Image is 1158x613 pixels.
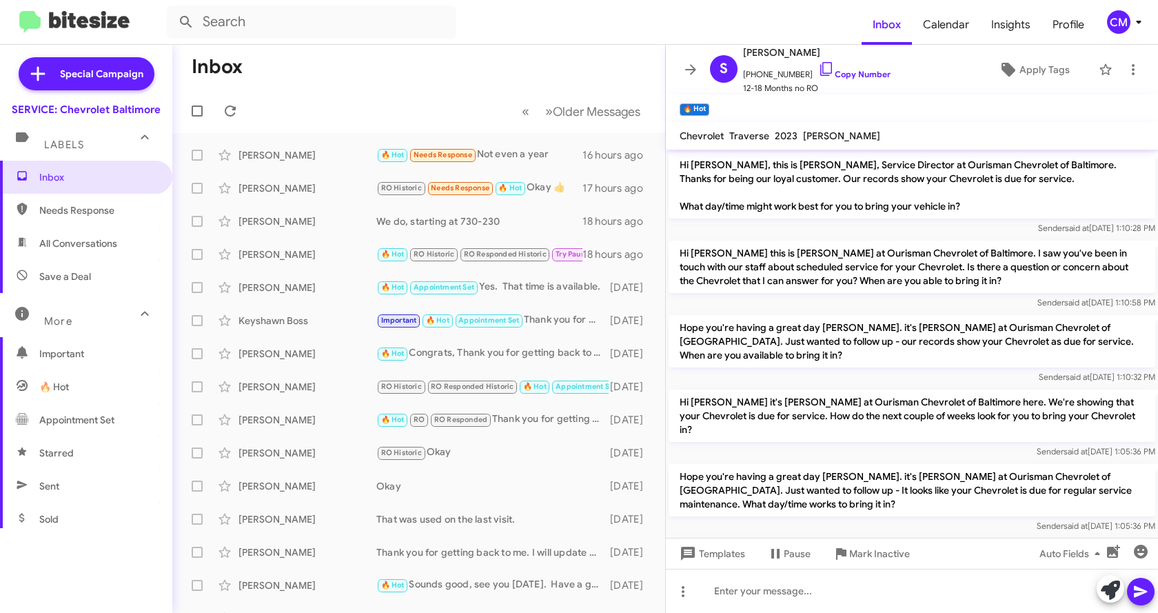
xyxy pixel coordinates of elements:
[743,44,891,61] span: [PERSON_NAME]
[729,130,769,142] span: Traverse
[522,103,529,120] span: «
[1042,5,1095,45] a: Profile
[376,246,582,262] div: Just mention that when you get checked in.
[862,5,912,45] a: Inbox
[775,130,798,142] span: 2023
[238,479,376,493] div: [PERSON_NAME]
[1039,541,1106,566] span: Auto Fields
[822,541,921,566] button: Mark Inactive
[381,349,405,358] span: 🔥 Hot
[39,479,59,493] span: Sent
[12,103,161,117] div: SERVICE: Chevrolet Baltimore
[238,545,376,559] div: [PERSON_NAME]
[376,279,609,295] div: Yes. That time is available.
[381,415,405,424] span: 🔥 Hot
[1037,446,1155,456] span: Sender [DATE] 1:05:36 PM
[609,314,654,328] div: [DATE]
[669,152,1155,219] p: Hi [PERSON_NAME], this is [PERSON_NAME], Service Director at Ourisman Chevrolet of Baltimore. Tha...
[1064,446,1088,456] span: said at
[376,479,609,493] div: Okay
[556,382,616,391] span: Appointment Set
[381,250,405,259] span: 🔥 Hot
[238,579,376,592] div: [PERSON_NAME]
[680,130,724,142] span: Chevrolet
[39,413,114,427] span: Appointment Set
[1064,521,1088,531] span: said at
[556,250,596,259] span: Try Pausing
[376,147,582,163] div: Not even a year
[545,103,553,120] span: »
[426,316,449,325] span: 🔥 Hot
[381,283,405,292] span: 🔥 Hot
[238,380,376,394] div: [PERSON_NAME]
[238,314,376,328] div: Keyshawn Boss
[669,315,1155,368] p: Hope you're having a great day [PERSON_NAME]. it's [PERSON_NAME] at Ourisman Chevrolet of [GEOGRA...
[39,270,91,283] span: Save a Deal
[849,541,910,566] span: Mark Inactive
[582,214,654,228] div: 18 hours ago
[44,139,84,151] span: Labels
[376,412,609,428] div: Thank you for getting back to me. I will update my records.
[1037,297,1155,308] span: Sender [DATE] 1:10:58 PM
[414,150,472,159] span: Needs Response
[381,581,405,590] span: 🔥 Hot
[431,382,514,391] span: RO Responded Historic
[720,58,728,80] span: S
[238,347,376,361] div: [PERSON_NAME]
[669,241,1155,293] p: Hi [PERSON_NAME] this is [PERSON_NAME] at Ourisman Chevrolet of Baltimore. I saw you've been in t...
[609,446,654,460] div: [DATE]
[803,130,880,142] span: [PERSON_NAME]
[39,203,156,217] span: Needs Response
[609,413,654,427] div: [DATE]
[238,181,376,195] div: [PERSON_NAME]
[1019,57,1070,82] span: Apply Tags
[381,150,405,159] span: 🔥 Hot
[743,81,891,95] span: 12-18 Months no RO
[1064,297,1088,308] span: said at
[523,382,547,391] span: 🔥 Hot
[1065,223,1089,233] span: said at
[1037,521,1155,531] span: Sender [DATE] 1:05:36 PM
[582,248,654,261] div: 18 hours ago
[167,6,456,39] input: Search
[1095,10,1143,34] button: CM
[238,248,376,261] div: [PERSON_NAME]
[376,214,582,228] div: We do, starting at 730-230
[414,250,454,259] span: RO Historic
[975,57,1092,82] button: Apply Tags
[39,170,156,184] span: Inbox
[609,347,654,361] div: [DATE]
[582,148,654,162] div: 16 hours ago
[666,541,756,566] button: Templates
[39,237,117,250] span: All Conversations
[238,413,376,427] div: [PERSON_NAME]
[19,57,154,90] a: Special Campaign
[582,181,654,195] div: 17 hours ago
[609,512,654,526] div: [DATE]
[39,380,69,394] span: 🔥 Hot
[514,97,538,125] button: Previous
[669,464,1155,516] p: Hope you're having a great day [PERSON_NAME]. it's [PERSON_NAME] at Ourisman Chevrolet of [GEOGRA...
[680,103,709,116] small: 🔥 Hot
[376,512,609,526] div: That was used on the last visit.
[1028,541,1117,566] button: Auto Fields
[609,380,654,394] div: [DATE]
[912,5,980,45] a: Calendar
[381,382,422,391] span: RO Historic
[376,545,609,559] div: Thank you for getting back to me. I will update my records.
[464,250,547,259] span: RO Responded Historic
[376,577,609,593] div: Sounds good, see you [DATE]. Have a great day.
[381,183,422,192] span: RO Historic
[677,541,745,566] span: Templates
[980,5,1042,45] a: Insights
[381,448,422,457] span: RO Historic
[458,316,519,325] span: Appointment Set
[414,283,474,292] span: Appointment Set
[381,316,417,325] span: Important
[192,56,243,78] h1: Inbox
[376,312,609,328] div: Thank you for getting back to me. I will update my records.
[756,541,822,566] button: Pause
